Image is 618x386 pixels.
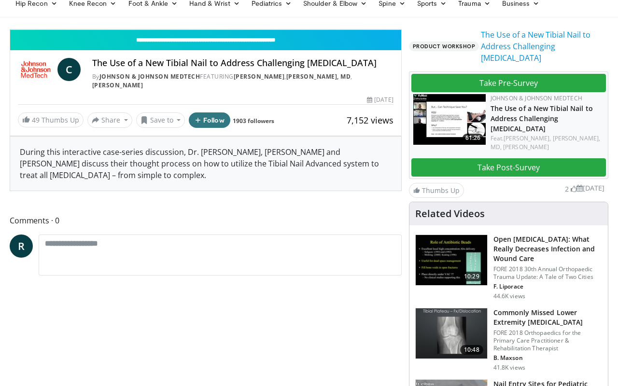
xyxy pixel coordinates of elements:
[92,72,393,90] div: By FEATURING , ,
[286,72,351,81] a: [PERSON_NAME], MD
[411,74,606,92] a: Take Pre-Survey
[493,364,525,372] p: 41.8K views
[416,235,487,285] img: ded7be61-cdd8-40fc-98a3-de551fea390e.150x105_q85_crop-smart_upscale.jpg
[493,292,525,300] p: 44.6K views
[460,272,483,281] span: 10:29
[493,265,602,281] p: FORE 2018 30th Annual Orthopaedic Trauma Update: A Tale of Two Cities
[504,134,551,142] a: [PERSON_NAME],
[189,112,230,128] button: Follow
[10,29,401,30] video-js: Video Player
[493,329,602,352] p: FORE 2018 Orthopaedics for the Primary Care Practitioner & Rehabilitation Therapist
[409,41,479,51] span: Product Workshop
[493,308,602,327] h3: Commonly Missed Lower Extremity [MEDICAL_DATA]
[413,94,486,145] a: 61:26
[415,234,602,300] a: 10:29 Open [MEDICAL_DATA]: What Really Decreases Infection and Wound Care FORE 2018 30th Annual O...
[413,94,486,145] img: 3f972b07-9723-4b4a-ace4-8ebb31614f5c.150x105_q85_crop-smart_upscale.jpg
[493,234,602,263] h3: Open [MEDICAL_DATA]: What Really Decreases Infection and Wound Care
[411,158,606,177] a: Take Post-Survey
[234,72,285,81] a: [PERSON_NAME]
[416,308,487,358] img: 4aa379b6-386c-4fb5-93ee-de5617843a87.150x105_q85_crop-smart_upscale.jpg
[415,208,485,220] h4: Related Videos
[491,134,600,151] a: [PERSON_NAME], MD,
[409,183,464,198] a: Thumbs Up
[92,81,143,89] a: [PERSON_NAME]
[92,58,393,69] h4: The Use of a New Tibial Nail to Address Challenging [MEDICAL_DATA]
[493,283,602,290] p: F. Liporace
[463,134,483,142] span: 61:26
[10,234,33,258] a: R
[18,58,54,81] img: Johnson & Johnson MedTech
[18,112,84,127] a: 49 Thumbs Up
[136,112,185,128] button: Save to
[347,114,393,126] span: 7,152 views
[481,29,608,64] a: The Use of a New Tibial Nail to Address Challenging [MEDICAL_DATA]
[415,308,602,372] a: 10:48 Commonly Missed Lower Extremity [MEDICAL_DATA] FORE 2018 Orthopaedics for the Primary Care ...
[32,115,40,124] span: 49
[57,58,81,81] a: C
[576,183,604,193] li: [DATE]
[493,354,602,362] p: B. Maxson
[503,143,549,151] a: [PERSON_NAME]
[10,137,401,191] div: During this interactive case-series discussion, Dr. [PERSON_NAME], [PERSON_NAME] and [PERSON_NAME...
[460,345,483,355] span: 10:48
[491,104,593,133] a: The Use of a New Tibial Nail to Address Challenging [MEDICAL_DATA]
[99,72,200,81] a: Johnson & Johnson MedTech
[87,112,132,128] button: Share
[10,214,402,227] span: Comments 0
[491,94,582,102] a: Johnson & Johnson MedTech
[565,184,569,193] span: 2
[233,117,274,125] a: 1903 followers
[491,134,604,152] div: Feat.
[367,96,393,104] div: [DATE]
